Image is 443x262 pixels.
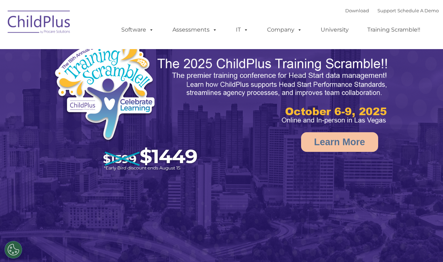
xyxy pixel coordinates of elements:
[314,23,356,37] a: University
[397,8,439,13] a: Schedule A Demo
[345,8,369,13] a: Download
[345,8,439,13] font: |
[360,23,427,37] a: Training Scramble!!
[408,228,443,262] iframe: Chat Widget
[4,6,74,41] img: ChildPlus by Procare Solutions
[301,132,378,152] a: Learn More
[165,23,224,37] a: Assessments
[114,23,161,37] a: Software
[5,241,22,258] button: Cookies Settings
[260,23,309,37] a: Company
[229,23,255,37] a: IT
[377,8,396,13] a: Support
